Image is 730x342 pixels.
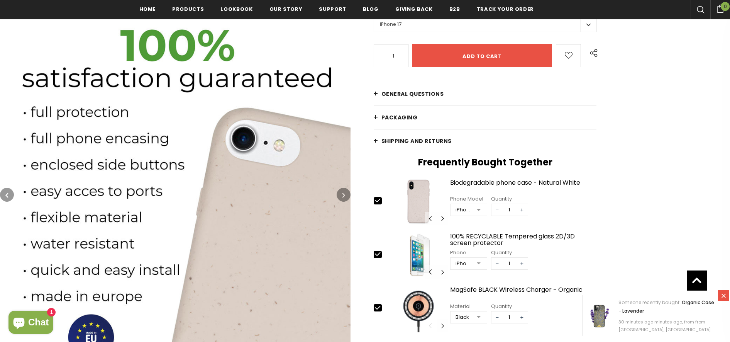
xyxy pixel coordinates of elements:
[220,5,252,13] span: Lookbook
[450,286,597,300] a: MagSafe BLACK Wireless Charger - Organic
[172,5,204,13] span: Products
[389,231,448,279] img: Screen Protector iPhone SE 2
[477,5,534,13] span: Track your order
[450,303,487,310] div: Material
[491,311,503,323] span: −
[491,249,528,257] div: Quantity
[491,258,503,269] span: −
[381,90,444,98] span: General Questions
[710,3,730,13] a: 0
[491,303,528,310] div: Quantity
[456,313,471,321] div: Black
[450,179,597,193] a: Biodegradable phone case - Natural White
[269,5,303,13] span: Our Story
[456,206,471,214] div: iPhone X/XS
[389,284,448,332] img: MagSafe BLACK Wireless Charger - Organic image 0
[449,5,460,13] span: B2B
[412,44,552,67] input: Add to cart
[381,114,418,121] span: PACKAGING
[389,177,448,225] img: Biodegradable phone case - Natural White image 7
[450,233,597,247] a: 100% RECYCLABLE Tempered glass 2D/3D screen protector
[319,5,346,13] span: support
[516,204,528,216] span: +
[381,137,452,145] span: Shipping and returns
[618,299,679,306] span: Someone recently bought
[516,258,528,269] span: +
[491,204,503,216] span: −
[363,5,379,13] span: Blog
[374,82,597,105] a: General Questions
[395,5,433,13] span: Giving back
[6,311,56,336] inbox-online-store-chat: Shopify online store chat
[139,5,156,13] span: Home
[450,195,487,203] div: Phone Model
[516,311,528,323] span: +
[456,260,471,267] div: iPhone 6/6S/7/8/SE2/SE3
[374,157,597,168] h2: Frequently Bought Together
[450,249,487,257] div: Phone
[374,129,597,153] a: Shipping and returns
[721,2,730,11] span: 0
[491,195,528,203] div: Quantity
[374,17,597,32] label: iPhone 17
[618,319,711,333] span: 30 minutes ago minutes ago, from from [GEOGRAPHIC_DATA], [GEOGRAPHIC_DATA]
[374,106,597,129] a: PACKAGING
